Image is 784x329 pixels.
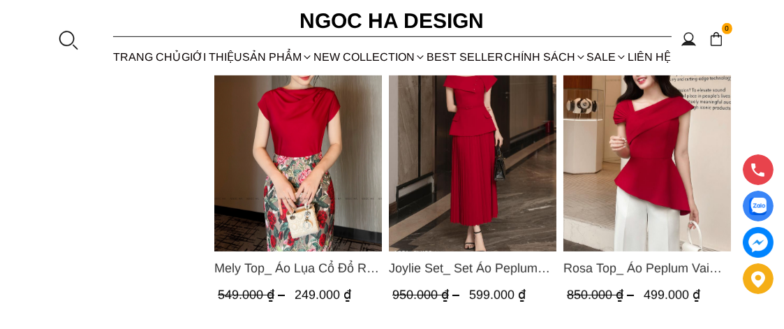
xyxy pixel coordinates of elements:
[709,31,724,47] img: img-CART-ICON-ksit0nf1
[214,28,382,251] a: Product image - Mely Top_ Áo Lụa Cổ Đổ Rớt Vai A003
[218,288,288,302] span: 549.000 ₫
[644,288,700,302] span: 499.000 ₫
[214,28,382,251] img: Mely Top_ Áo Lụa Cổ Đổ Rớt Vai A003
[214,258,382,278] span: Mely Top_ Áo Lụa Cổ Đổ Rớt Vai A003
[253,4,532,38] a: Ngoc Ha Design
[743,227,774,258] a: messenger
[563,258,731,278] a: Link to Rosa Top_ Áo Peplum Vai Lệch Xếp Ly Màu Đỏ A1064
[113,38,182,75] a: TRANG CHỦ
[743,191,774,221] a: Display image
[242,38,313,75] div: SẢN PHẨM
[214,258,382,278] a: Link to Mely Top_ Áo Lụa Cổ Đổ Rớt Vai A003
[392,288,463,302] span: 950.000 ₫
[749,198,767,215] img: Display image
[181,38,242,75] a: GIỚI THIỆU
[628,38,672,75] a: LIÊN HỆ
[389,28,556,251] img: Joylie Set_ Set Áo Peplum Vai Lệch, Chân Váy Dập Ly Màu Đỏ A956, CV120
[563,258,731,278] span: Rosa Top_ Áo Peplum Vai Lệch Xếp Ly Màu Đỏ A1064
[389,28,556,251] a: Product image - Joylie Set_ Set Áo Peplum Vai Lệch, Chân Váy Dập Ly Màu Đỏ A956, CV120
[295,288,351,302] span: 249.000 ₫
[563,28,731,251] a: Product image - Rosa Top_ Áo Peplum Vai Lệch Xếp Ly Màu Đỏ A1064
[503,38,586,75] div: Chính sách
[586,38,628,75] a: SALE
[469,288,526,302] span: 599.000 ₫
[427,38,504,75] a: BEST SELLER
[563,28,731,251] img: Rosa Top_ Áo Peplum Vai Lệch Xếp Ly Màu Đỏ A1064
[567,288,637,302] span: 850.000 ₫
[389,258,556,278] a: Link to Joylie Set_ Set Áo Peplum Vai Lệch, Chân Váy Dập Ly Màu Đỏ A956, CV120
[389,258,556,278] span: Joylie Set_ Set Áo Peplum Vai Lệch, Chân Váy Dập Ly Màu Đỏ A956, CV120
[313,38,427,75] a: NEW COLLECTION
[722,23,733,34] span: 0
